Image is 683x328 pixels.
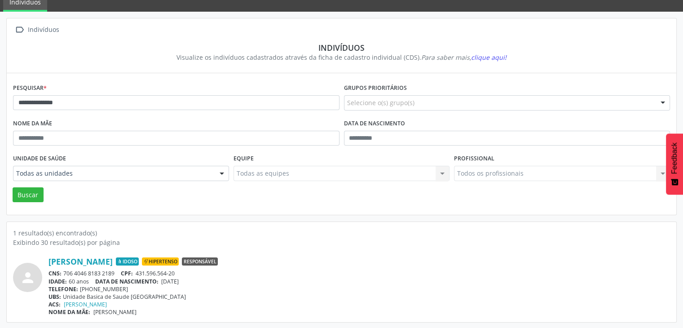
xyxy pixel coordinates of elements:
span: 431.596.564-20 [136,270,175,277]
span: CNS: [48,270,62,277]
span: UBS: [48,293,61,301]
button: Buscar [13,187,44,203]
div: 706 4046 8183 2189 [48,270,670,277]
div: [PHONE_NUMBER] [48,285,670,293]
button: Feedback - Mostrar pesquisa [666,133,683,195]
span: [DATE] [161,278,179,285]
a: [PERSON_NAME] [48,257,113,266]
span: Selecione o(s) grupo(s) [347,98,414,107]
div: Indivíduos [19,43,664,53]
span: TELEFONE: [48,285,78,293]
i:  [13,23,26,36]
i: person [20,270,36,286]
label: Grupos prioritários [344,81,407,95]
label: Nome da mãe [13,117,52,131]
span: Feedback [670,142,679,174]
label: Pesquisar [13,81,47,95]
span: [PERSON_NAME] [93,308,137,316]
div: Indivíduos [26,23,61,36]
div: Visualize os indivíduos cadastrados através da ficha de cadastro individual (CDS). [19,53,664,62]
span: CPF: [121,270,133,277]
label: Unidade de saúde [13,152,66,166]
span: IDADE: [48,278,67,285]
span: ACS: [48,301,61,308]
label: Equipe [234,152,254,166]
div: 1 resultado(s) encontrado(s) [13,228,670,238]
a: [PERSON_NAME] [64,301,107,308]
label: Profissional [454,152,494,166]
span: clique aqui! [471,53,507,62]
span: Idoso [116,257,139,266]
a:  Indivíduos [13,23,61,36]
span: NOME DA MÃE: [48,308,90,316]
span: Hipertenso [142,257,179,266]
label: Data de nascimento [344,117,405,131]
i: Para saber mais, [421,53,507,62]
span: Responsável [182,257,218,266]
span: Todas as unidades [16,169,211,178]
div: Exibindo 30 resultado(s) por página [13,238,670,247]
span: DATA DE NASCIMENTO: [95,278,159,285]
div: 60 anos [48,278,670,285]
div: Unidade Basica de Saude [GEOGRAPHIC_DATA] [48,293,670,301]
